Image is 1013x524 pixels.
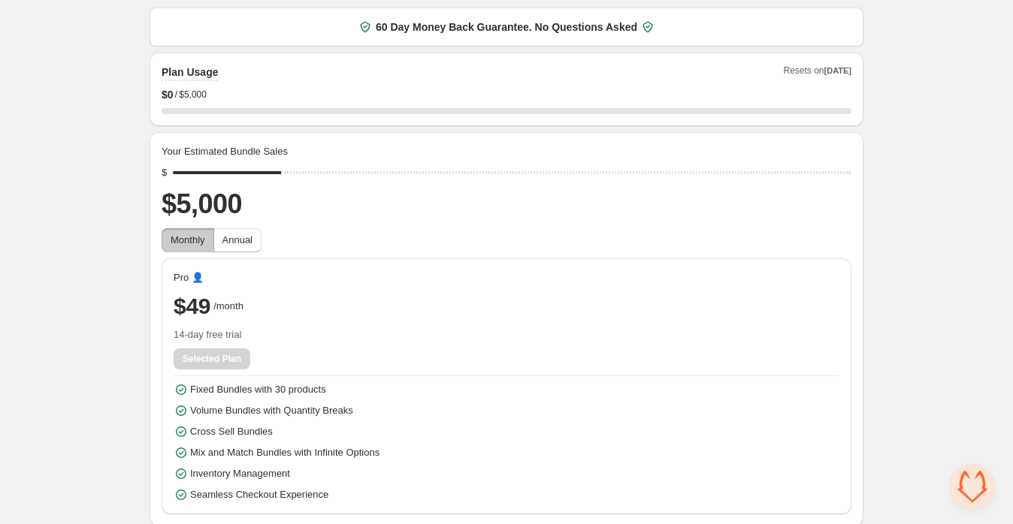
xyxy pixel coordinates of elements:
[174,327,839,342] span: 14-day free trial
[174,291,210,321] span: $49
[190,382,326,397] span: Fixed Bundles with 30 products
[376,20,637,35] span: 60 Day Money Back Guarantee. No Questions Asked
[784,65,852,81] span: Resets on
[222,234,252,245] span: Annual
[190,466,290,481] span: Inventory Management
[174,270,204,285] span: Pro 👤
[213,299,243,314] span: /month
[162,65,218,80] h2: Plan Usage
[162,186,851,222] h2: $5,000
[171,234,205,245] span: Monthly
[824,66,851,75] span: [DATE]
[162,165,167,180] div: $
[162,228,214,252] button: Monthly
[190,403,353,418] span: Volume Bundles with Quantity Breaks
[179,89,207,101] span: $5,000
[162,87,174,102] span: $ 0
[162,144,288,159] span: Your Estimated Bundle Sales
[190,424,273,439] span: Cross Sell Bundles
[190,487,328,502] span: Seamless Checkout Experience
[190,445,379,460] span: Mix and Match Bundles with Infinite Options
[950,464,995,509] a: Open chat
[162,87,851,102] div: /
[213,228,262,252] button: Annual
